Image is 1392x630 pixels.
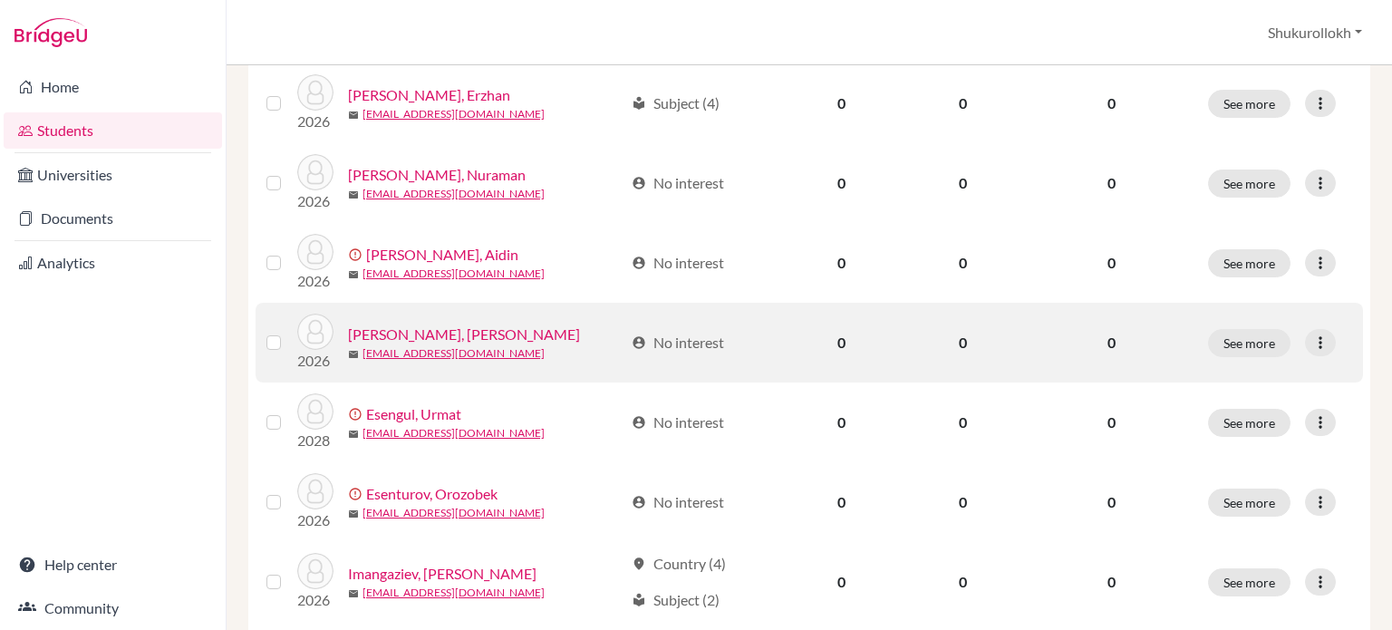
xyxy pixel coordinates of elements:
span: account_circle [632,176,646,190]
span: account_circle [632,415,646,430]
img: Azamatov, Nuraman [297,154,333,190]
span: account_circle [632,256,646,270]
button: See more [1208,489,1290,517]
img: Esengul, Urmat [297,393,333,430]
td: 0 [782,542,901,622]
span: location_on [632,557,646,571]
span: local_library [632,593,646,607]
div: No interest [632,491,724,513]
a: Analytics [4,245,222,281]
p: 2026 [297,509,333,531]
a: Esengul, Urmat [366,403,461,425]
div: No interest [632,172,724,194]
td: 0 [782,143,901,223]
a: [EMAIL_ADDRESS][DOMAIN_NAME] [362,266,545,282]
p: 0 [1037,332,1186,354]
span: mail [348,110,359,121]
img: Imangaziev, Iliaz [297,553,333,589]
img: Bridge-U [14,18,87,47]
td: 0 [901,383,1026,462]
td: 0 [901,303,1026,383]
span: mail [348,429,359,440]
div: No interest [632,252,724,274]
a: [EMAIL_ADDRESS][DOMAIN_NAME] [362,186,545,202]
a: [PERSON_NAME], Nuraman [348,164,526,186]
td: 0 [782,223,901,303]
div: Subject (2) [632,589,720,611]
span: mail [348,588,359,599]
a: Esenturov, Orozobek [366,483,498,505]
p: 2026 [297,270,333,292]
a: [EMAIL_ADDRESS][DOMAIN_NAME] [362,585,545,601]
a: Help center [4,547,222,583]
span: account_circle [632,335,646,350]
button: See more [1208,568,1290,596]
a: Community [4,590,222,626]
td: 0 [782,383,901,462]
div: Country (4) [632,553,726,575]
a: Universities [4,157,222,193]
p: 0 [1037,172,1186,194]
a: [EMAIL_ADDRESS][DOMAIN_NAME] [362,505,545,521]
td: 0 [782,303,901,383]
img: Esenturov, Orozobek [297,473,333,509]
td: 0 [901,223,1026,303]
a: [PERSON_NAME], Aidin [366,244,518,266]
button: See more [1208,170,1290,198]
span: local_library [632,96,646,111]
div: Subject (4) [632,92,720,114]
a: [PERSON_NAME], [PERSON_NAME] [348,324,580,345]
a: Students [4,112,222,149]
p: 0 [1037,491,1186,513]
td: 0 [901,63,1026,143]
td: 0 [901,143,1026,223]
span: mail [348,509,359,519]
td: 0 [901,462,1026,542]
p: 0 [1037,252,1186,274]
p: 0 [1037,571,1186,593]
img: Dairbekov, Meder [297,314,333,350]
a: [EMAIL_ADDRESS][DOMAIN_NAME] [362,425,545,441]
p: 2026 [297,111,333,132]
p: 2026 [297,350,333,372]
button: Shukurollokh [1260,15,1370,50]
span: account_circle [632,495,646,509]
a: Imangaziev, [PERSON_NAME] [348,563,536,585]
img: Asanov, Erzhan [297,74,333,111]
a: Documents [4,200,222,237]
a: [PERSON_NAME], Erzhan [348,84,510,106]
p: 2028 [297,430,333,451]
p: 0 [1037,92,1186,114]
td: 0 [782,462,901,542]
span: mail [348,189,359,200]
td: 0 [782,63,901,143]
p: 2026 [297,589,333,611]
a: Home [4,69,222,105]
a: [EMAIL_ADDRESS][DOMAIN_NAME] [362,106,545,122]
td: 0 [901,542,1026,622]
span: mail [348,269,359,280]
p: 2026 [297,190,333,212]
span: error_outline [348,487,366,501]
div: No interest [632,332,724,354]
button: See more [1208,409,1290,437]
button: See more [1208,90,1290,118]
button: See more [1208,329,1290,357]
div: No interest [632,412,724,433]
span: error_outline [348,407,366,422]
span: error_outline [348,247,366,262]
button: See more [1208,249,1290,277]
a: [EMAIL_ADDRESS][DOMAIN_NAME] [362,345,545,362]
p: 0 [1037,412,1186,433]
img: Bozumbaev, Aidin [297,234,333,270]
span: mail [348,349,359,360]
